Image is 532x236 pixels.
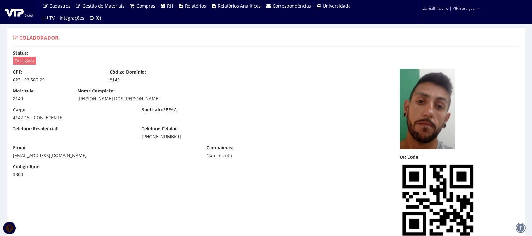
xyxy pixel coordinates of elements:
[78,96,326,102] div: [PERSON_NAME] DOS [PERSON_NAME]
[142,133,261,140] div: [PHONE_NUMBER]
[87,12,104,24] a: (0)
[57,12,87,24] a: Integrações
[13,145,28,151] label: E-mail:
[206,145,233,151] label: Campanhas:
[60,15,84,21] span: Integrações
[13,57,36,65] span: Desligado
[206,152,294,159] div: Não Inscrito
[13,171,68,178] div: 3800
[142,107,163,113] label: Sindicato:
[142,126,178,132] label: Telefone Celular:
[13,126,58,132] label: Telefone Residencial:
[96,15,101,21] span: (0)
[49,3,71,9] span: Cadastros
[110,69,146,75] label: Código Domínio:
[218,3,261,9] span: Relatórios Analíticos
[273,3,311,9] span: Correspondências
[13,50,28,56] label: Status:
[110,77,197,83] div: 8140
[167,3,173,9] span: RH
[13,88,35,94] label: Matrícula:
[400,154,418,160] label: QR Code
[78,88,115,94] label: Nome Completo:
[13,77,100,83] div: 023.103.580-29
[13,69,22,75] label: CPF:
[136,3,155,9] span: Compras
[400,69,455,149] img: foto-172348706666ba535a0c411.png
[13,152,197,159] div: [EMAIL_ADDRESS][DOMAIN_NAME]
[137,107,266,115] div: SEEAC;
[323,3,351,9] span: Universidade
[13,115,132,121] div: 4142-15 - CONFERENTE
[13,163,39,170] label: Código App:
[40,12,57,24] a: TV
[185,3,206,9] span: Relatórios
[13,107,27,113] label: Cargo:
[5,7,33,17] img: logo
[82,3,124,9] span: Gestão de Materiais
[423,5,475,11] span: danielf.ribeiro | VIP Serviços
[13,96,68,102] div: 8140
[19,34,59,41] span: Colaborador
[49,15,55,21] span: TV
